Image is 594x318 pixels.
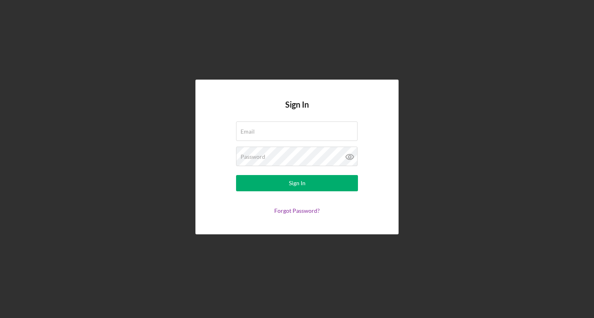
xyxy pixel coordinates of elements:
[274,207,320,214] a: Forgot Password?
[289,175,306,191] div: Sign In
[285,100,309,121] h4: Sign In
[241,128,255,135] label: Email
[236,175,358,191] button: Sign In
[241,154,265,160] label: Password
